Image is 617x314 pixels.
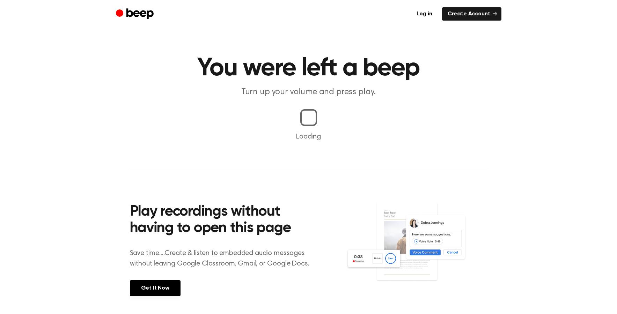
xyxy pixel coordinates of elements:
a: Beep [116,7,155,21]
h2: Play recordings without having to open this page [130,204,318,237]
p: Turn up your volume and press play. [175,87,443,98]
img: Voice Comments on Docs and Recording Widget [346,202,487,296]
p: Loading [8,132,609,142]
a: Get It Now [130,280,181,296]
a: Log in [411,7,438,21]
p: Save time....Create & listen to embedded audio messages without leaving Google Classroom, Gmail, ... [130,248,318,269]
h1: You were left a beep [130,56,487,81]
a: Create Account [442,7,501,21]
